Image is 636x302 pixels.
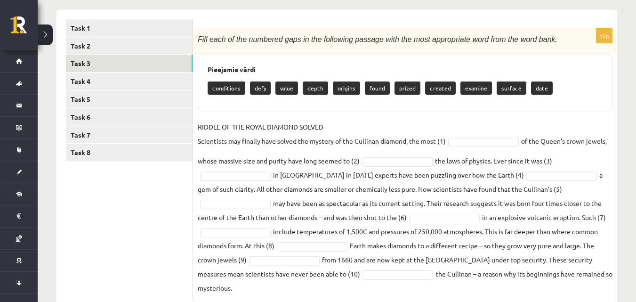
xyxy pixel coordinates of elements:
a: Task 5 [66,90,193,108]
a: Task 2 [66,37,193,55]
p: value [275,82,298,95]
p: date [531,82,553,95]
a: Rīgas 1. Tālmācības vidusskola [10,16,38,40]
a: Task 1 [66,19,193,37]
p: examine [460,82,492,95]
h3: Pieejamie vārdi [208,65,603,73]
a: Task 7 [66,126,193,144]
p: created [425,82,456,95]
p: surface [497,82,526,95]
p: conditions [208,82,245,95]
p: 10p [596,28,612,43]
p: origins [333,82,360,95]
p: RIDDLE OF THE ROYAL DIAMOND SOLVED Scientists may finally have solved the mystery of the Cullinan... [198,120,446,148]
a: Task 8 [66,144,193,161]
p: depth [303,82,328,95]
p: defy [250,82,271,95]
span: Fill each of the numbered gaps in the following passage with the most appropriate word from the w... [198,35,557,43]
a: Task 4 [66,73,193,90]
a: Task 6 [66,108,193,126]
a: Task 3 [66,55,193,72]
fieldset: of the Queen’s crown jewels, whose massive size and purity have long seemed to (2) the laws of ph... [198,120,612,295]
p: found [365,82,390,95]
p: prized [394,82,420,95]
